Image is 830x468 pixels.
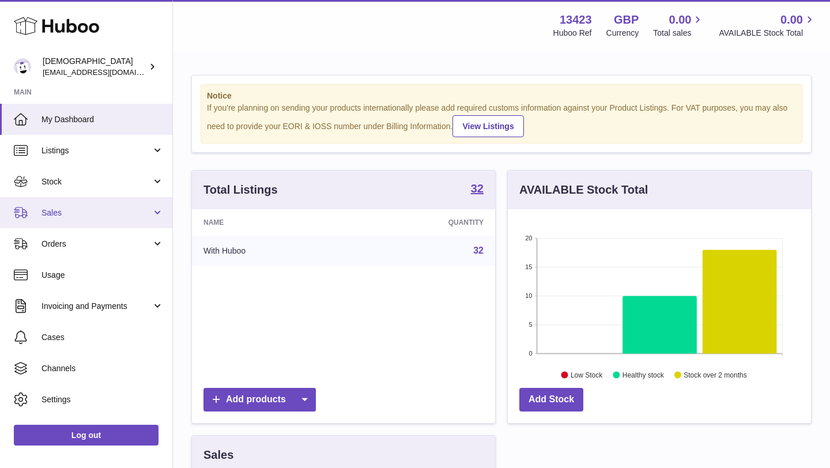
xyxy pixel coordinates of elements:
span: Settings [41,394,164,405]
div: If you're planning on sending your products internationally please add required customs informati... [207,103,796,137]
span: 0.00 [780,12,803,28]
a: Add Stock [519,388,583,412]
span: 0.00 [669,12,692,28]
text: 20 [525,235,532,241]
div: Currency [606,28,639,39]
text: 0 [529,350,532,357]
h3: Total Listings [203,182,278,198]
h3: AVAILABLE Stock Total [519,182,648,198]
div: Huboo Ref [553,28,592,39]
a: 0.00 Total sales [653,12,704,39]
text: 15 [525,263,532,270]
span: Total sales [653,28,704,39]
span: Invoicing and Payments [41,301,152,312]
span: Stock [41,176,152,187]
img: olgazyuz@outlook.com [14,58,31,76]
span: AVAILABLE Stock Total [719,28,816,39]
span: Listings [41,145,152,156]
span: Orders [41,239,152,250]
a: Log out [14,425,159,446]
strong: GBP [614,12,639,28]
strong: 13423 [560,12,592,28]
strong: Notice [207,90,796,101]
a: 32 [473,246,484,255]
h3: Sales [203,447,233,463]
strong: 32 [471,183,484,194]
span: Sales [41,207,152,218]
a: 0.00 AVAILABLE Stock Total [719,12,816,39]
td: With Huboo [192,236,352,266]
a: Add products [203,388,316,412]
text: Stock over 2 months [684,371,746,379]
div: [DEMOGRAPHIC_DATA] [43,56,146,78]
span: My Dashboard [41,114,164,125]
th: Name [192,209,352,236]
span: [EMAIL_ADDRESS][DOMAIN_NAME] [43,67,169,77]
a: View Listings [452,115,523,137]
a: 32 [471,183,484,197]
text: Healthy stock [622,371,665,379]
text: 5 [529,321,532,328]
text: Low Stock [571,371,603,379]
span: Channels [41,363,164,374]
th: Quantity [352,209,495,236]
text: 10 [525,292,532,299]
span: Cases [41,332,164,343]
span: Usage [41,270,164,281]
